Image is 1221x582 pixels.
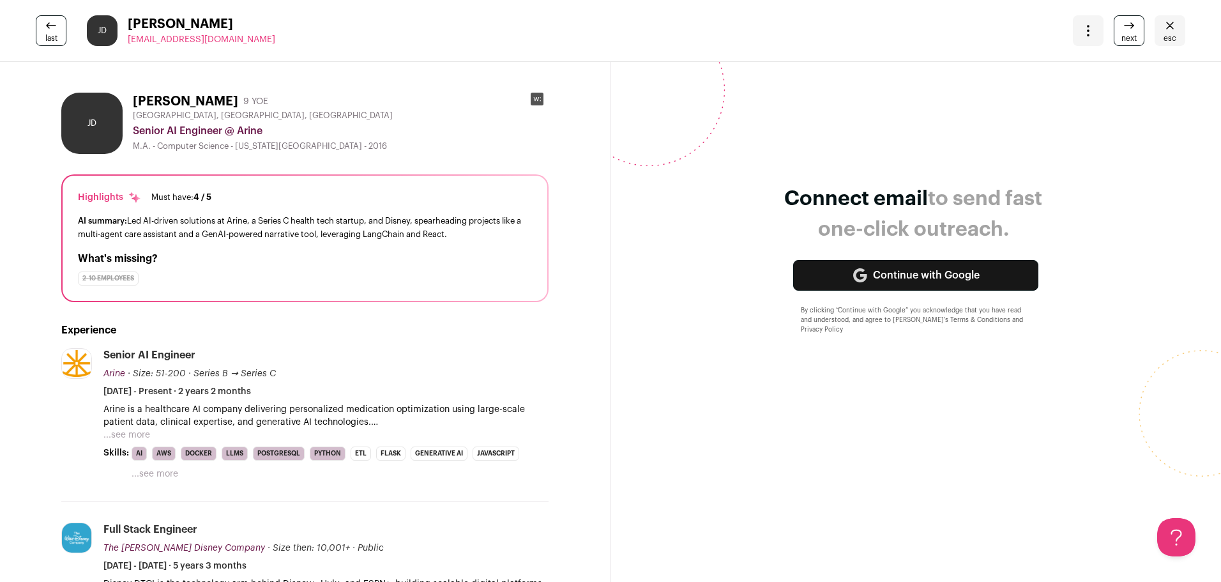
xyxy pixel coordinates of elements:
[128,15,275,33] span: [PERSON_NAME]
[61,323,549,338] h2: Experience
[353,542,355,555] span: ·
[784,183,1042,245] div: to send fast one-click outreach.
[128,369,186,378] span: · Size: 51-200
[784,188,928,209] span: Connect email
[411,447,467,461] li: Generative AI
[793,260,1038,291] a: Continue with Google
[128,35,275,44] span: [EMAIL_ADDRESS][DOMAIN_NAME]
[133,111,393,121] span: [GEOGRAPHIC_DATA], [GEOGRAPHIC_DATA], [GEOGRAPHIC_DATA]
[103,560,246,572] span: [DATE] - [DATE] · 5 years 3 months
[133,93,238,111] h1: [PERSON_NAME]
[1121,33,1137,43] span: next
[78,191,141,204] div: Highlights
[103,369,125,378] span: Arine
[222,447,248,461] li: LLMs
[188,367,191,380] span: ·
[152,447,176,461] li: AWS
[310,447,345,461] li: Python
[151,192,211,203] div: Must have:
[78,214,532,241] div: Led AI-driven solutions at Arine, a Series C health tech startup, and Disney, spearheading projec...
[45,33,57,43] span: last
[181,447,216,461] li: Docker
[1164,33,1176,43] span: esc
[78,217,127,225] span: AI summary:
[801,306,1031,335] div: By clicking “Continue with Google” you acknowledge that you have read and understood, and agree t...
[1155,15,1185,46] a: Close
[268,544,350,553] span: · Size then: 10,001+
[62,350,91,377] img: 30f6334ed6e6d1e8156f6796affd3a42c014bf45892c763aca156e77a75340a1.jpg
[1073,15,1103,46] button: Open dropdown
[128,33,275,46] a: [EMAIL_ADDRESS][DOMAIN_NAME]
[36,15,66,46] a: last
[132,447,147,461] li: AI
[103,403,549,429] p: Arine is a healthcare AI company delivering personalized medication optimization using large-scal...
[473,447,519,461] li: JavaScript
[253,447,305,461] li: PostgreSQL
[103,544,265,553] span: The [PERSON_NAME] Disney Company
[78,272,139,286] div: 2-10 employees
[376,447,406,461] li: Flask
[62,523,91,553] img: dbea01db9abb41c476959b6c1945175458e4c0f62652b42b12331077ef910302.jpg
[1157,518,1195,556] iframe: Help Scout Beacon - Open
[103,523,197,537] div: Full Stack Engineer
[103,447,129,459] span: Skills:
[351,447,371,461] li: ETL
[78,251,532,266] h2: What's missing?
[87,15,118,46] div: JD
[103,429,150,441] button: ...see more
[61,93,123,154] div: JD
[133,123,549,139] div: Senior AI Engineer @ Arine
[193,369,276,378] span: Series B → Series C
[103,348,195,362] div: Senior AI Engineer
[243,95,268,108] div: 9 YOE
[193,193,211,201] span: 4 / 5
[358,544,384,553] span: Public
[133,141,549,151] div: M.A. - Computer Science - [US_STATE][GEOGRAPHIC_DATA] - 2016
[103,385,251,398] span: [DATE] - Present · 2 years 2 months
[132,468,178,480] button: ...see more
[1114,15,1144,46] a: next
